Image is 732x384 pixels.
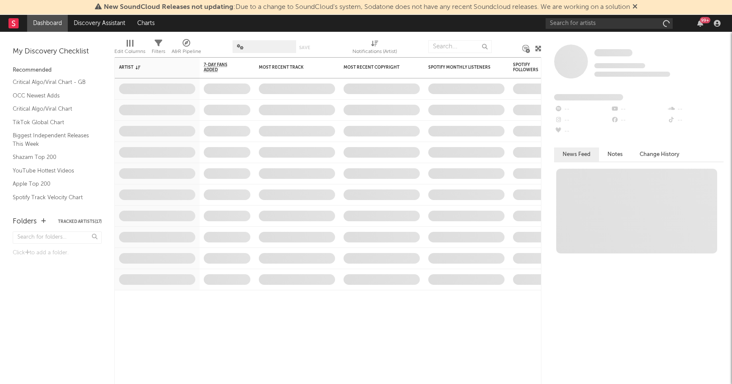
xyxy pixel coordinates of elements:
[13,179,93,189] a: Apple Top 200
[632,4,638,11] span: Dismiss
[13,65,102,75] div: Recommended
[554,126,610,137] div: --
[13,91,93,100] a: OCC Newest Adds
[13,248,102,258] div: Click to add a folder.
[172,36,201,61] div: A&R Pipeline
[13,78,93,87] a: Critical Algo/Viral Chart - GB
[352,47,397,57] div: Notifications (Artist)
[13,47,102,57] div: My Discovery Checklist
[594,72,670,77] span: 0 fans last week
[259,65,322,70] div: Most Recent Track
[554,104,610,115] div: --
[13,153,93,162] a: Shazam Top 200
[631,147,688,161] button: Change History
[344,65,407,70] div: Most Recent Copyright
[68,15,131,32] a: Discovery Assistant
[114,36,145,61] div: Edit Columns
[554,147,599,161] button: News Feed
[119,65,183,70] div: Artist
[152,47,165,57] div: Filters
[610,115,667,126] div: --
[58,220,102,224] button: Tracked Artists(17)
[104,4,233,11] span: New SoundCloud Releases not updating
[697,20,703,27] button: 99+
[554,115,610,126] div: --
[610,104,667,115] div: --
[13,166,93,175] a: YouTube Hottest Videos
[27,15,68,32] a: Dashboard
[667,104,724,115] div: --
[172,47,201,57] div: A&R Pipeline
[13,131,93,148] a: Biggest Independent Releases This Week
[13,104,93,114] a: Critical Algo/Viral Chart
[513,62,543,72] div: Spotify Followers
[13,193,93,202] a: Spotify Track Velocity Chart
[599,147,631,161] button: Notes
[428,65,492,70] div: Spotify Monthly Listeners
[131,15,161,32] a: Charts
[13,231,102,244] input: Search for folders...
[104,4,630,11] span: : Due to a change to SoundCloud's system, Sodatone does not have any recent Soundcloud releases. ...
[546,18,673,29] input: Search for artists
[554,94,623,100] span: Fans Added by Platform
[114,47,145,57] div: Edit Columns
[152,36,165,61] div: Filters
[13,217,37,227] div: Folders
[700,17,710,23] div: 99 +
[594,49,632,57] a: Some Artist
[299,45,310,50] button: Save
[204,62,238,72] span: 7-Day Fans Added
[352,36,397,61] div: Notifications (Artist)
[594,49,632,56] span: Some Artist
[13,118,93,127] a: TikTok Global Chart
[428,40,492,53] input: Search...
[667,115,724,126] div: --
[594,63,645,68] span: Tracking Since: [DATE]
